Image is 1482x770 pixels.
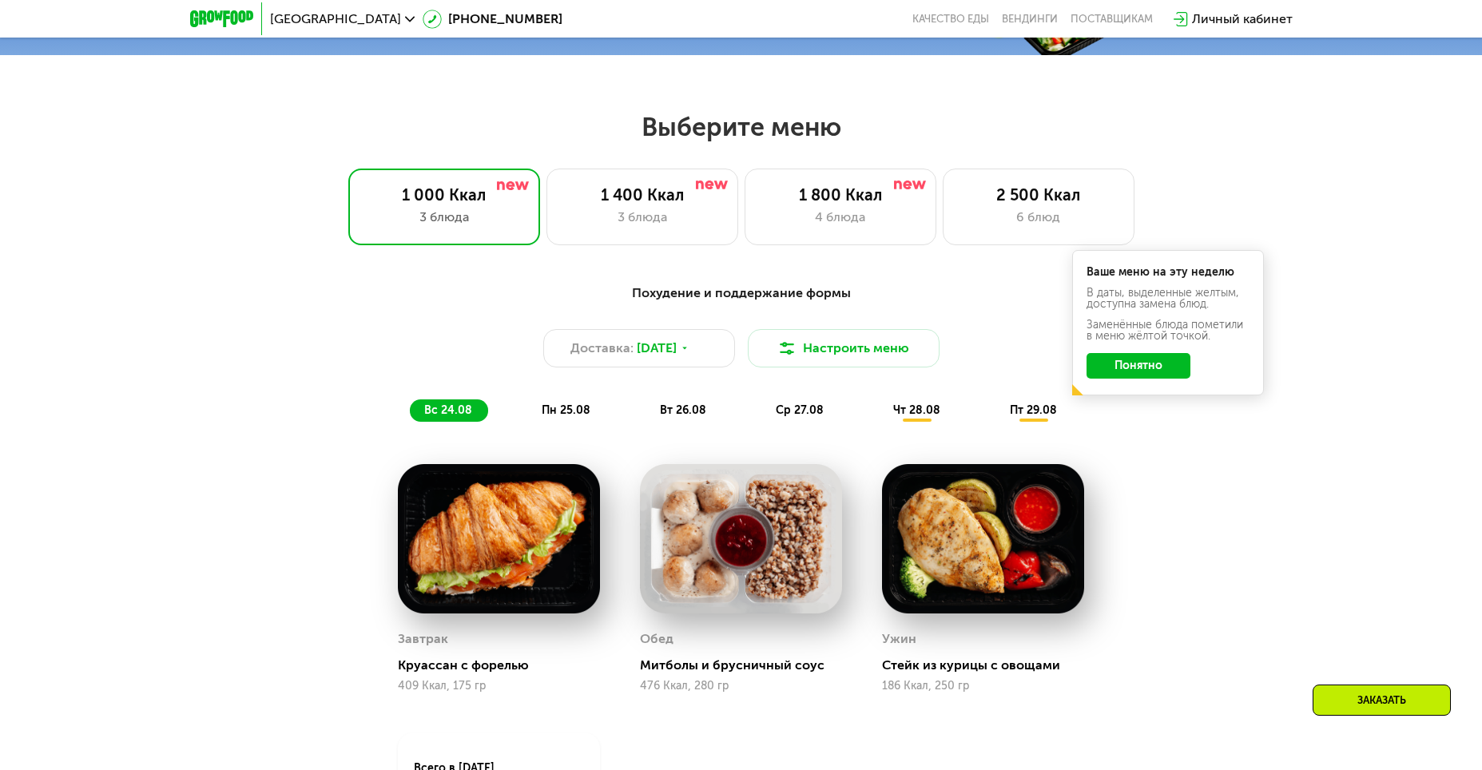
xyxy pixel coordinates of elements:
div: Стейк из курицы с овощами [882,657,1097,673]
span: вт 26.08 [660,403,706,417]
span: вс 24.08 [424,403,472,417]
div: 4 блюда [761,208,920,227]
span: пт 29.08 [1010,403,1057,417]
div: 3 блюда [365,208,523,227]
div: Заказать [1313,685,1451,716]
div: поставщикам [1071,13,1153,26]
div: Заменённые блюда пометили в меню жёлтой точкой. [1087,320,1250,342]
div: Обед [640,627,673,651]
h2: Выберите меню [51,111,1431,143]
div: 3 блюда [563,208,721,227]
button: Понятно [1087,353,1190,379]
span: Доставка: [570,339,634,358]
div: 1 000 Ккал [365,185,523,204]
div: Личный кабинет [1192,10,1293,29]
div: 186 Ккал, 250 гр [882,680,1084,693]
div: Похудение и поддержание формы [268,284,1214,304]
span: [DATE] [637,339,677,358]
div: Завтрак [398,627,448,651]
span: пн 25.08 [542,403,590,417]
div: Круассан с форелью [398,657,613,673]
div: В даты, выделенные желтым, доступна замена блюд. [1087,288,1250,310]
div: Митболы и брусничный соус [640,657,855,673]
a: [PHONE_NUMBER] [423,10,562,29]
div: 409 Ккал, 175 гр [398,680,600,693]
div: Ваше меню на эту неделю [1087,267,1250,278]
div: 1 800 Ккал [761,185,920,204]
button: Настроить меню [748,329,940,367]
div: 2 500 Ккал [960,185,1118,204]
span: [GEOGRAPHIC_DATA] [270,13,401,26]
div: Ужин [882,627,916,651]
div: 476 Ккал, 280 гр [640,680,842,693]
a: Качество еды [912,13,989,26]
div: 1 400 Ккал [563,185,721,204]
span: чт 28.08 [893,403,940,417]
span: ср 27.08 [776,403,824,417]
a: Вендинги [1002,13,1058,26]
div: 6 блюд [960,208,1118,227]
